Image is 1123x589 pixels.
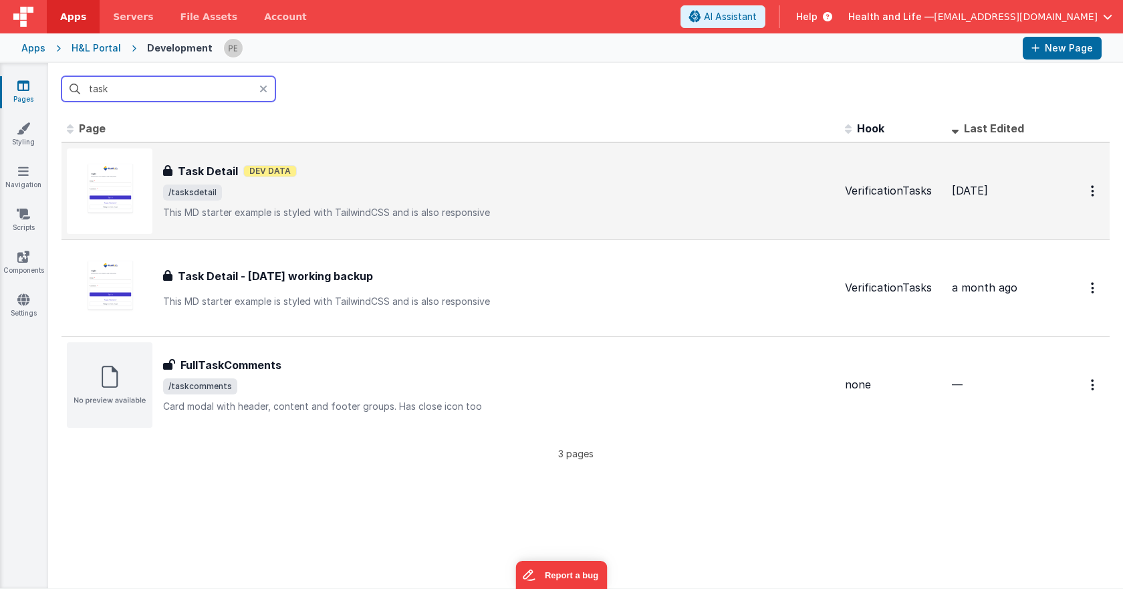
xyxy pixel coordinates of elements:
p: This MD starter example is styled with TailwindCSS and is also responsive [163,295,834,308]
button: Options [1083,371,1104,398]
span: a month ago [952,281,1017,294]
button: AI Assistant [680,5,765,28]
button: Options [1083,177,1104,205]
h3: Task Detail [178,163,238,179]
button: New Page [1023,37,1102,60]
p: 3 pages [61,447,1090,461]
span: [DATE] [952,184,988,197]
span: Servers [113,10,153,23]
span: [EMAIL_ADDRESS][DOMAIN_NAME] [934,10,1098,23]
span: AI Assistant [704,10,757,23]
span: /taskcomments [163,378,237,394]
span: Page [79,122,106,135]
span: Dev Data [243,165,297,177]
button: Options [1083,274,1104,302]
div: H&L Portal [72,41,121,55]
p: Card modal with header, content and footer groups. Has close icon too [163,400,834,413]
div: VerificationTasks [845,280,941,296]
h3: FullTaskComments [180,357,281,373]
p: This MD starter example is styled with TailwindCSS and is also responsive [163,206,834,219]
span: — [952,378,963,391]
img: 9824c9b2ced8ee662419f2f3ea18dbb0 [224,39,243,57]
span: Apps [60,10,86,23]
iframe: Marker.io feedback button [516,561,608,589]
span: Health and Life — [848,10,934,23]
div: Development [147,41,213,55]
span: /tasksdetail [163,185,222,201]
div: none [845,377,941,392]
span: Hook [857,122,884,135]
div: VerificationTasks [845,183,941,199]
span: File Assets [180,10,238,23]
button: Health and Life — [EMAIL_ADDRESS][DOMAIN_NAME] [848,10,1112,23]
span: Help [796,10,818,23]
h3: Task Detail - [DATE] working backup [178,268,373,284]
div: Apps [21,41,45,55]
input: Search pages, id's ... [61,76,275,102]
span: Last Edited [964,122,1024,135]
